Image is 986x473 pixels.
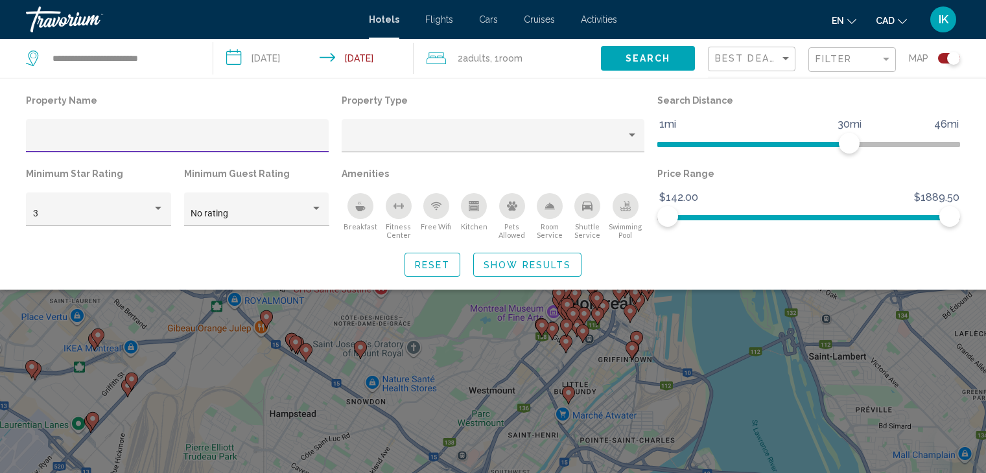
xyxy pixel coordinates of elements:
[934,421,976,463] iframe: Button to launch messaging window
[493,222,531,239] span: Pets Allowed
[836,115,863,134] span: 30mi
[928,52,960,64] button: Toggle map
[912,188,961,207] span: $1889.50
[458,49,490,67] span: 2
[490,49,522,67] span: , 1
[531,192,569,240] button: Room Service
[832,11,856,30] button: Change language
[876,11,907,30] button: Change currency
[569,192,606,240] button: Shuttle Service
[369,14,399,25] a: Hotels
[493,192,531,240] button: Pets Allowed
[421,222,451,231] span: Free Wifi
[524,14,555,25] a: Cruises
[626,54,671,64] span: Search
[455,192,493,240] button: Kitchen
[876,16,895,26] span: CAD
[715,53,783,63] span: Best Deals
[213,39,414,78] button: Check-in date: Aug 22, 2025 Check-out date: Aug 24, 2025
[342,91,644,110] p: Property Type
[657,91,960,110] p: Search Distance
[191,208,228,218] span: No rating
[33,208,38,218] span: 3
[499,53,522,63] span: Room
[349,135,638,146] mat-select: Property type
[581,14,617,25] a: Activities
[832,16,844,26] span: en
[414,39,601,78] button: Travelers: 2 adults, 0 children
[415,260,451,270] span: Reset
[601,46,695,70] button: Search
[405,253,461,277] button: Reset
[473,253,581,277] button: Show Results
[816,54,852,64] span: Filter
[19,91,967,240] div: Hotel Filters
[26,91,329,110] p: Property Name
[461,222,487,231] span: Kitchen
[184,165,329,183] p: Minimum Guest Rating
[26,165,171,183] p: Minimum Star Rating
[715,54,792,65] mat-select: Sort by
[342,192,379,240] button: Breakfast
[463,53,490,63] span: Adults
[909,49,928,67] span: Map
[379,192,417,240] button: Fitness Center
[344,222,377,231] span: Breakfast
[26,6,356,32] a: Travorium
[657,165,960,183] p: Price Range
[342,165,644,183] p: Amenities
[607,192,644,240] button: Swimming Pool
[425,14,453,25] a: Flights
[379,222,417,239] span: Fitness Center
[484,260,571,270] span: Show Results
[808,47,896,73] button: Filter
[479,14,498,25] a: Cars
[657,115,678,134] span: 1mi
[932,115,961,134] span: 46mi
[417,192,455,240] button: Free Wifi
[607,222,644,239] span: Swimming Pool
[531,222,569,239] span: Room Service
[926,6,960,33] button: User Menu
[939,13,948,26] span: IK
[569,222,606,239] span: Shuttle Service
[657,188,700,207] span: $142.00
